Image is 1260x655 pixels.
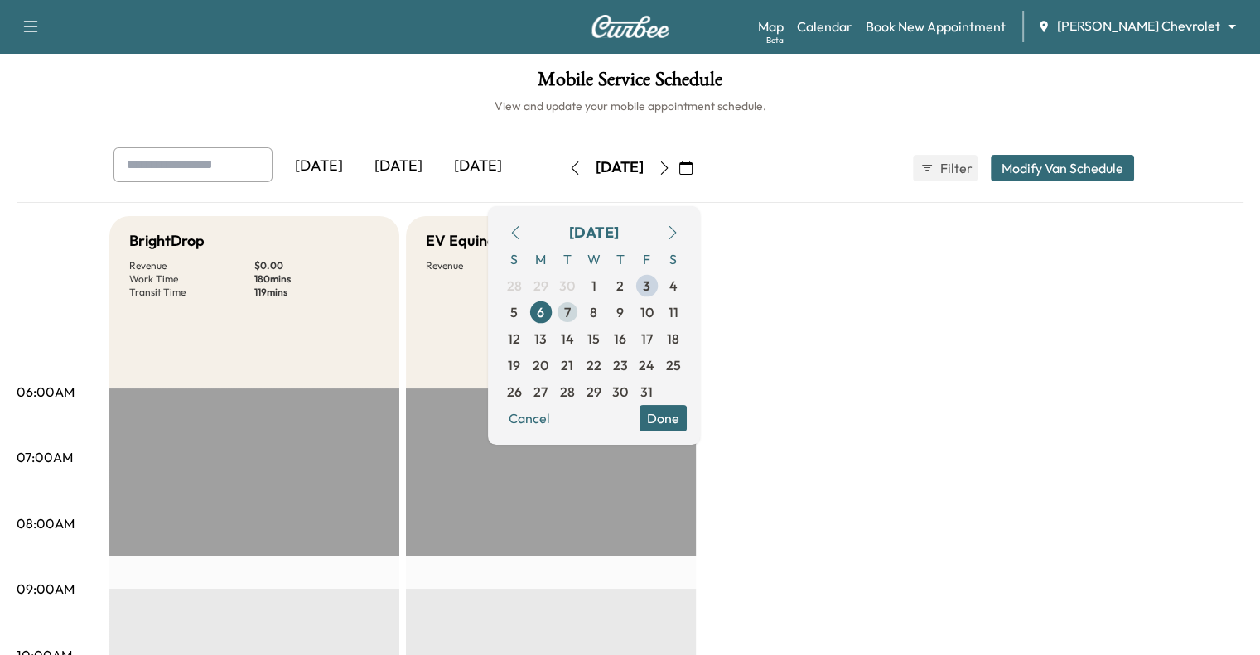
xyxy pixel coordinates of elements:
[501,246,528,272] span: S
[129,259,254,272] p: Revenue
[797,17,852,36] a: Calendar
[639,355,654,375] span: 24
[279,147,359,185] div: [DATE]
[991,155,1134,181] button: Modify Van Schedule
[616,302,624,322] span: 9
[1057,17,1220,36] span: [PERSON_NAME] Chevrolet
[590,302,597,322] span: 8
[533,382,548,402] span: 27
[667,329,679,349] span: 18
[640,382,653,402] span: 31
[613,355,628,375] span: 23
[508,355,520,375] span: 19
[766,34,784,46] div: Beta
[533,276,548,296] span: 29
[17,98,1243,114] h6: View and update your mobile appointment schedule.
[641,329,653,349] span: 17
[640,405,687,431] button: Done
[612,382,628,402] span: 30
[643,276,650,296] span: 3
[17,579,75,599] p: 09:00AM
[569,221,619,244] div: [DATE]
[666,355,681,375] span: 25
[129,229,205,253] h5: BrightDrop
[17,447,73,467] p: 07:00AM
[564,302,571,322] span: 7
[581,246,607,272] span: W
[426,259,551,272] p: Revenue
[591,276,596,296] span: 1
[17,70,1243,98] h1: Mobile Service Schedule
[510,302,518,322] span: 5
[616,276,624,296] span: 2
[640,302,654,322] span: 10
[587,382,601,402] span: 29
[501,405,558,431] button: Cancel
[559,276,575,296] span: 30
[507,382,522,402] span: 26
[533,355,548,375] span: 20
[669,276,678,296] span: 4
[507,276,522,296] span: 28
[554,246,581,272] span: T
[669,302,678,322] span: 11
[587,355,601,375] span: 22
[254,259,379,272] p: $ 0.00
[561,355,573,375] span: 21
[634,246,660,272] span: F
[866,17,1006,36] a: Book New Appointment
[129,286,254,299] p: Transit Time
[508,329,520,349] span: 12
[591,15,670,38] img: Curbee Logo
[426,229,503,253] h5: EV Equinox
[17,513,75,533] p: 08:00AM
[534,329,547,349] span: 13
[254,286,379,299] p: 119 mins
[560,382,575,402] span: 28
[129,272,254,286] p: Work Time
[359,147,438,185] div: [DATE]
[528,246,554,272] span: M
[537,302,544,322] span: 6
[561,329,574,349] span: 14
[758,17,784,36] a: MapBeta
[614,329,626,349] span: 16
[438,147,518,185] div: [DATE]
[17,382,75,402] p: 06:00AM
[607,246,634,272] span: T
[596,157,644,178] div: [DATE]
[913,155,978,181] button: Filter
[660,246,687,272] span: S
[940,158,970,178] span: Filter
[254,272,379,286] p: 180 mins
[587,329,600,349] span: 15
